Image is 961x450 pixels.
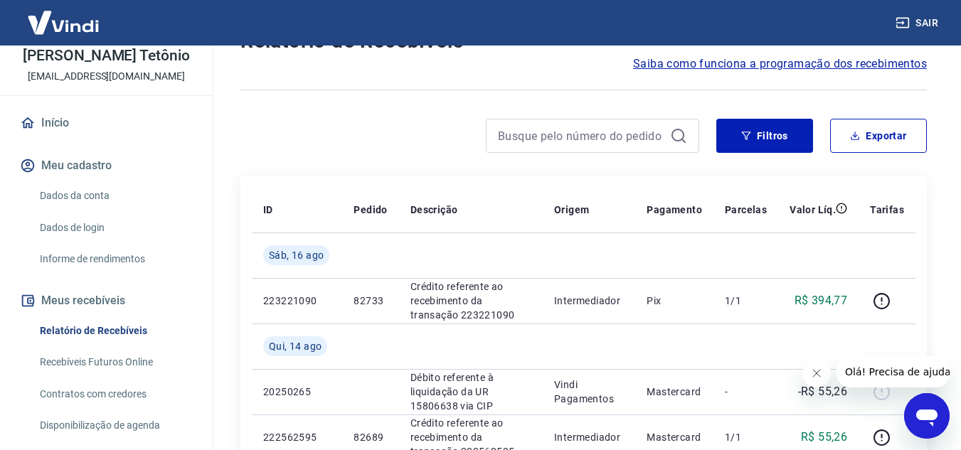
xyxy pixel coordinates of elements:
p: Pix [647,294,702,308]
a: Disponibilização de agenda [34,411,196,440]
a: Contratos com credores [34,380,196,409]
a: Relatório de Recebíveis [34,316,196,345]
p: Descrição [410,203,458,217]
p: Mastercard [647,385,702,399]
p: Intermediador [554,294,624,308]
button: Exportar [830,119,927,153]
span: Qui, 14 ago [269,339,322,353]
p: - [725,385,767,399]
p: Mastercard [647,430,702,444]
p: Valor Líq. [790,203,836,217]
p: Vindi Pagamentos [554,377,624,406]
p: 1/1 [725,430,767,444]
p: Pedido [354,203,387,217]
p: Origem [554,203,589,217]
span: Olá! Precisa de ajuda? [9,10,120,21]
p: Crédito referente ao recebimento da transação 223221090 [410,279,531,322]
p: 20250265 [263,385,331,399]
p: R$ 55,26 [801,429,847,446]
p: Parcelas [725,203,767,217]
img: Vindi [17,1,110,44]
iframe: Mensagem da empresa [837,356,950,387]
button: Meus recebíveis [17,285,196,316]
iframe: Botão para abrir a janela de mensagens [904,393,950,439]
p: ID [263,203,273,217]
p: Intermediador [554,430,624,444]
p: 223221090 [263,294,331,308]
p: 82733 [354,294,387,308]
p: 82689 [354,430,387,444]
button: Filtros [716,119,813,153]
p: R$ 394,77 [795,292,848,309]
p: Débito referente à liquidação da UR 15806638 via CIP [410,370,531,413]
a: Dados da conta [34,181,196,210]
a: Recebíveis Futuros Online [34,348,196,377]
input: Busque pelo número do pedido [498,125,664,146]
p: 222562595 [263,430,331,444]
iframe: Fechar mensagem [802,359,831,387]
p: [PERSON_NAME] Tetônio [23,48,190,63]
span: Sáb, 16 ago [269,248,324,262]
p: [EMAIL_ADDRESS][DOMAIN_NAME] [28,69,185,84]
button: Meu cadastro [17,150,196,181]
p: Pagamento [647,203,702,217]
p: 1/1 [725,294,767,308]
p: Tarifas [870,203,904,217]
p: -R$ 55,26 [798,383,848,400]
a: Início [17,107,196,139]
button: Sair [893,10,944,36]
a: Informe de rendimentos [34,245,196,274]
a: Dados de login [34,213,196,242]
a: Saiba como funciona a programação dos recebimentos [633,55,927,73]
